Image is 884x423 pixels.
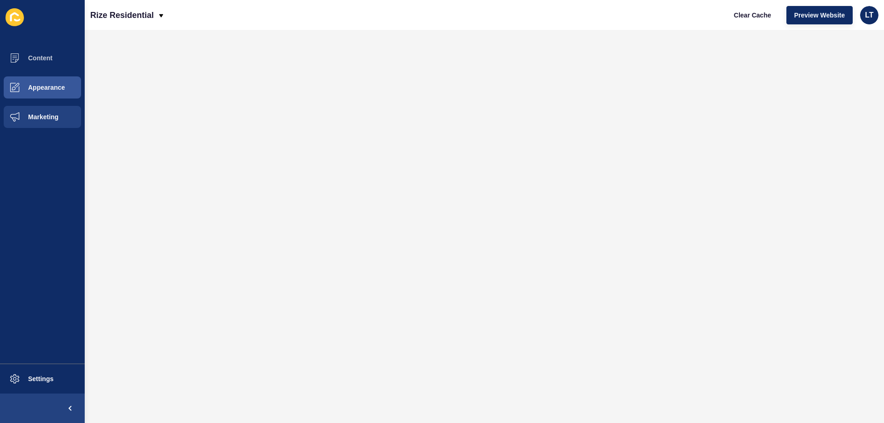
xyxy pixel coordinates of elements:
[726,6,779,24] button: Clear Cache
[865,11,873,20] span: LT
[90,4,154,27] p: Rize Residential
[794,11,845,20] span: Preview Website
[734,11,771,20] span: Clear Cache
[786,6,853,24] button: Preview Website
